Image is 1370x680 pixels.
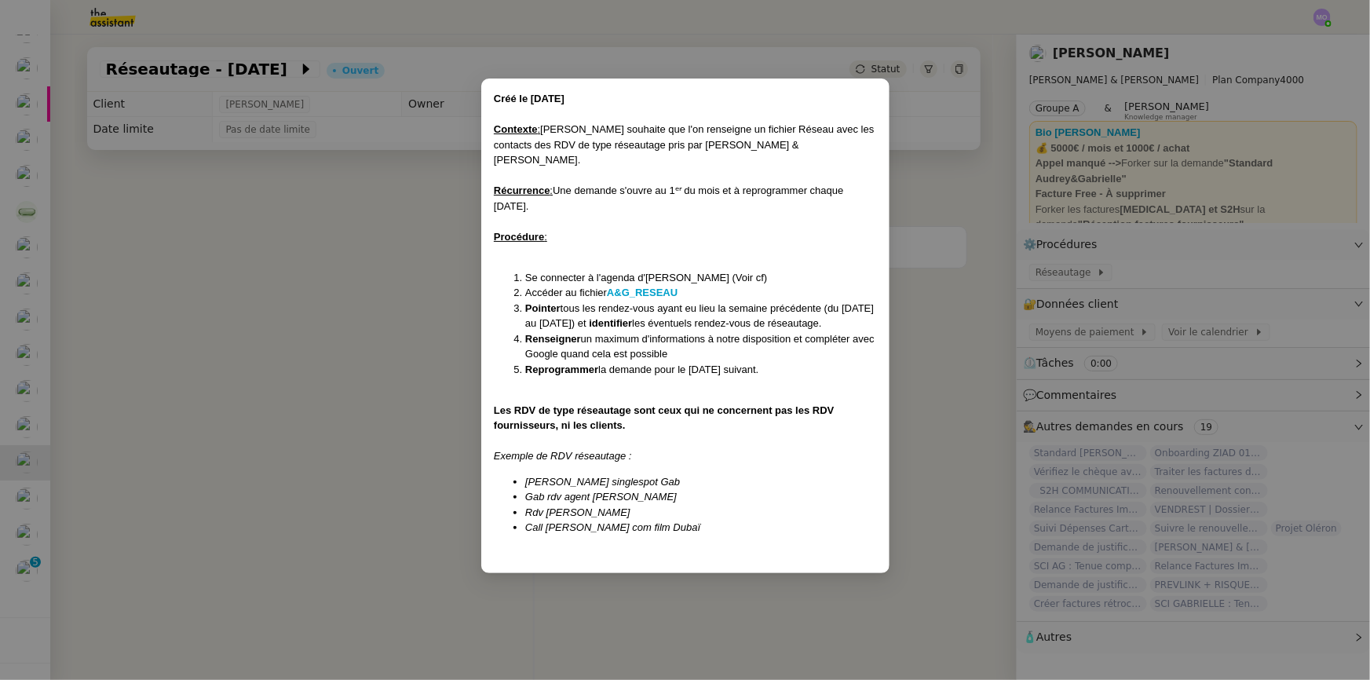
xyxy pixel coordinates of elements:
strong: Pointer [525,302,561,314]
div: Une demande s'ouvre au 1ᵉʳ du mois et à reprogrammer chaque [DATE]. [494,183,877,214]
em: [PERSON_NAME] singlespot Gab [525,476,680,488]
li: tous les rendez-vous ayant eu lieu la semaine précédente (du [DATE] au [DATE]) et les éventuels r... [525,301,877,331]
strong: identifier [586,317,632,329]
strong: Reprogrammer [525,364,598,375]
u: : [537,123,540,135]
li: Se connecter à l'agenda d'[PERSON_NAME] (Voir cf) [525,270,877,286]
u: Contexte [494,123,538,135]
strong: Renseigner [525,333,581,345]
u: Procédure [494,231,544,243]
li: un maximum d'informations à notre disposition et compléter avec Google quand cela est possible [525,331,877,362]
em: Call [PERSON_NAME] com film Dubaï [525,521,700,533]
strong: Les RDV de type réseautage sont ceux qui ne concernent pas les RDV fournisseurs, ni les clients. [494,404,834,432]
em: Rdv [PERSON_NAME] [525,506,630,518]
u: Récurrence [494,185,550,196]
u: : [550,185,553,196]
li: la demande pour le [DATE] suivant. [525,362,877,378]
a: A&G_RESEAU [607,287,678,298]
strong: Créé le [DATE] [494,93,564,104]
em: Gab rdv agent [PERSON_NAME] [525,491,677,503]
div: [PERSON_NAME] souhaite que l'on renseigne un fichier Réseau avec les contacts des RDV de type rés... [494,122,877,168]
em: Exemple de RDV réseautage : [494,450,632,462]
li: Accéder au fichier [525,285,877,301]
u: : [544,231,547,243]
